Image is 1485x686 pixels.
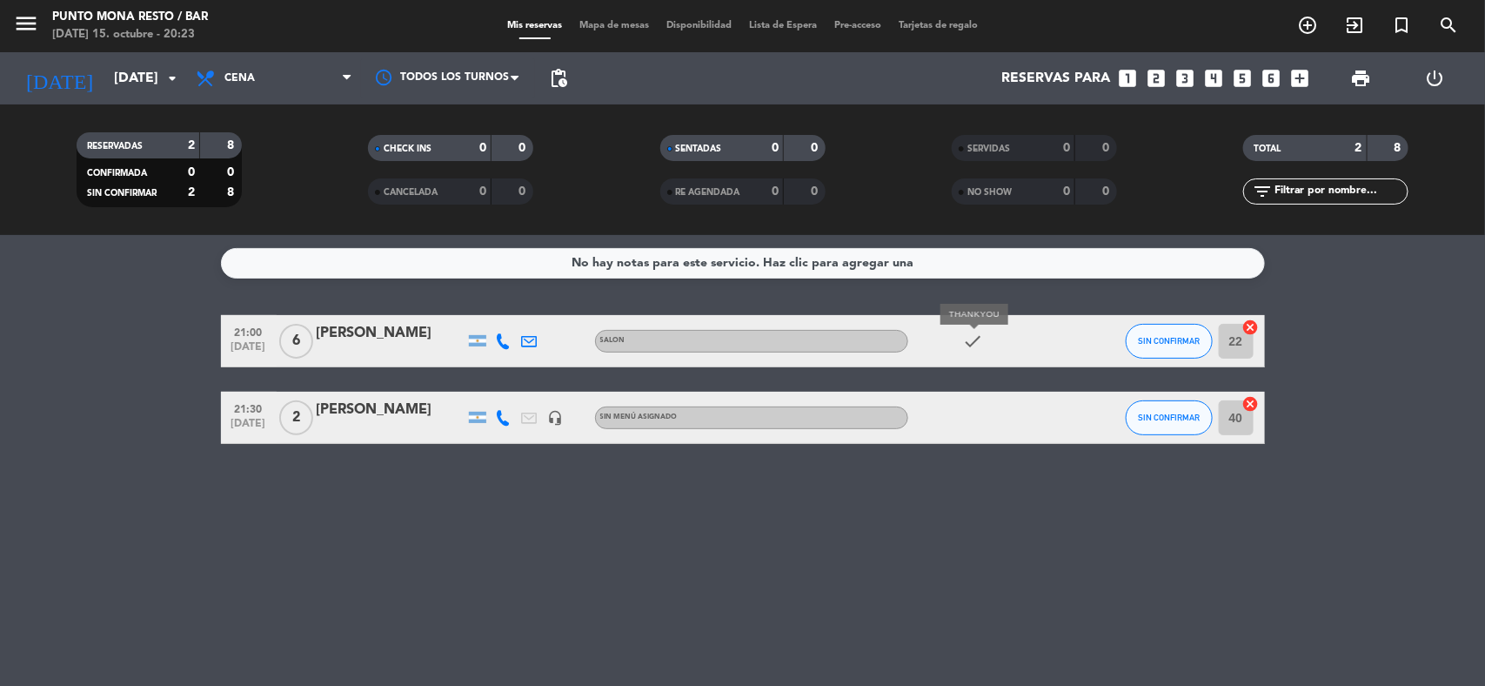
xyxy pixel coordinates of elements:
span: Mis reservas [498,21,571,30]
div: [DATE] 15. octubre - 20:23 [52,26,208,44]
span: SIN CONFIRMAR [87,189,157,198]
i: cancel [1242,395,1260,413]
button: menu [13,10,39,43]
i: cancel [1242,319,1260,336]
span: Tarjetas de regalo [890,21,987,30]
strong: 0 [519,142,530,154]
span: Pre-acceso [826,21,890,30]
strong: 0 [479,142,486,154]
span: Lista de Espera [740,21,826,30]
span: SALON [600,337,625,344]
span: Reservas para [1002,71,1111,87]
strong: 0 [772,185,779,198]
i: menu [13,10,39,37]
div: Punto Mona Resto / Bar [52,9,208,26]
span: Disponibilidad [658,21,740,30]
div: LOG OUT [1398,52,1472,104]
span: 21:00 [227,321,271,341]
strong: 8 [227,186,237,198]
span: Mapa de mesas [571,21,658,30]
strong: 0 [772,142,779,154]
i: looks_6 [1261,67,1283,90]
span: SIN CONFIRMAR [1138,336,1200,346]
strong: 0 [1063,142,1070,154]
i: looks_4 [1203,67,1226,90]
div: No hay notas para este servicio. Haz clic para agregar una [572,253,913,273]
button: SIN CONFIRMAR [1126,400,1213,435]
i: looks_two [1146,67,1168,90]
span: Cena [224,72,255,84]
strong: 8 [1395,142,1405,154]
span: NO SHOW [967,188,1012,197]
i: add_box [1289,67,1312,90]
span: 6 [279,324,313,359]
strong: 8 [227,139,237,151]
div: [PERSON_NAME] [317,399,465,421]
span: RE AGENDADA [676,188,740,197]
input: Filtrar por nombre... [1273,182,1408,201]
i: power_settings_new [1424,68,1445,89]
i: [DATE] [13,59,105,98]
strong: 0 [1063,185,1070,198]
i: arrow_drop_down [162,68,183,89]
i: search [1438,15,1459,36]
span: SENTADAS [676,145,722,153]
i: looks_3 [1174,67,1197,90]
span: TOTAL [1254,145,1281,153]
strong: 0 [1102,185,1113,198]
span: print [1350,68,1371,89]
span: pending_actions [548,68,569,89]
strong: 0 [479,185,486,198]
span: CONFIRMADA [87,169,147,178]
i: headset_mic [548,410,564,426]
i: add_circle_outline [1297,15,1318,36]
i: check [963,331,984,352]
strong: 0 [227,166,237,178]
strong: 0 [811,142,821,154]
span: Sin menú asignado [600,414,678,420]
strong: 2 [188,186,195,198]
span: CANCELADA [384,188,438,197]
i: filter_list [1252,181,1273,202]
strong: 0 [188,166,195,178]
strong: 2 [188,139,195,151]
div: THANKYOU [940,304,1008,326]
i: turned_in_not [1391,15,1412,36]
strong: 0 [1102,142,1113,154]
span: [DATE] [227,341,271,361]
i: exit_to_app [1344,15,1365,36]
strong: 0 [811,185,821,198]
strong: 2 [1355,142,1362,154]
i: looks_one [1117,67,1140,90]
span: CHECK INS [384,145,431,153]
span: SIN CONFIRMAR [1138,413,1200,422]
span: [DATE] [227,418,271,438]
span: RESERVADAS [87,142,143,151]
strong: 0 [519,185,530,198]
span: 2 [279,400,313,435]
span: SERVIDAS [967,145,1010,153]
div: [PERSON_NAME] [317,322,465,345]
i: looks_5 [1232,67,1254,90]
span: 21:30 [227,398,271,418]
button: SIN CONFIRMAR [1126,324,1213,359]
